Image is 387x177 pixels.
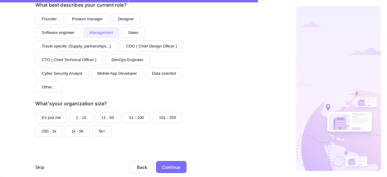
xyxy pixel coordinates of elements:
[162,164,180,170] div: Continue
[112,13,140,25] button: Designer
[35,54,103,65] button: CTO ( Chief Technical Officer )
[35,41,117,52] button: Travel specific (Supply, partnerships...)
[35,126,63,137] button: 250 - 1k
[105,54,150,65] button: DevOps Engineer
[66,13,109,25] button: Product manager
[83,27,119,38] button: Management
[120,41,184,52] button: CDO ( Chief Design Officer )
[35,13,63,25] button: Founder
[137,165,147,170] div: Back
[35,112,67,123] button: It's just me
[153,112,182,123] button: 101 - 250
[92,126,112,137] button: 5k+
[70,112,93,123] button: 1 - 10
[145,68,182,79] button: Data scientist
[35,27,81,38] button: Software engineer
[91,68,143,79] button: Mobile App Developer
[95,112,120,123] button: 11 - 50
[122,27,145,38] button: Sales
[65,126,90,137] button: 1k - 5k
[35,164,45,170] div: Skip
[35,1,126,8] div: What best describes your current role?
[296,6,381,171] img: logo
[35,81,61,93] button: Other...
[35,100,107,107] div: What's your organization size?
[123,112,150,123] button: 51 - 100
[35,68,89,79] button: Cyber Security Analyst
